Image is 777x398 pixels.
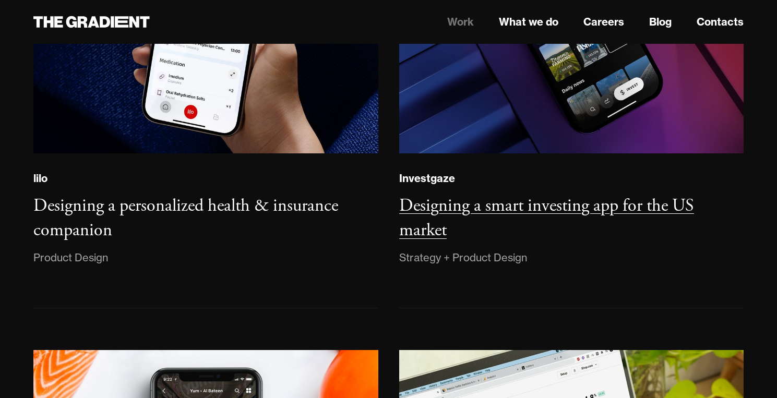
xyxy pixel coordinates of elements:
[583,14,624,30] a: Careers
[33,172,47,185] div: lilo
[33,249,108,266] div: Product Design
[649,14,672,30] a: Blog
[447,14,474,30] a: Work
[399,172,455,185] div: Investgaze
[697,14,744,30] a: Contacts
[399,195,694,242] h3: Designing a smart investing app for the US market
[33,195,338,242] h3: Designing a personalized health & insurance companion
[499,14,558,30] a: What we do
[399,249,527,266] div: Strategy + Product Design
